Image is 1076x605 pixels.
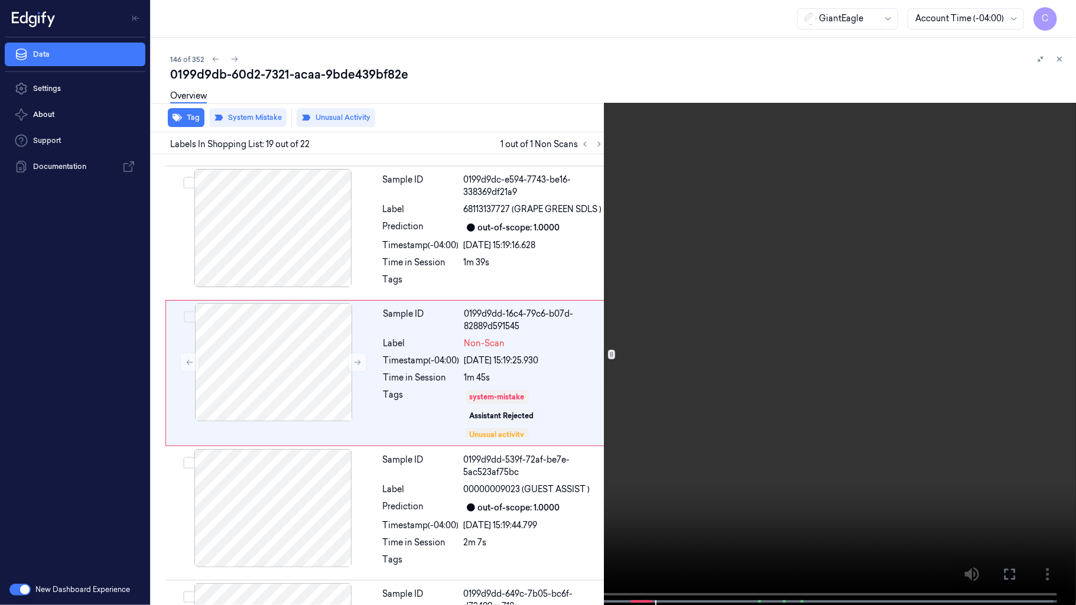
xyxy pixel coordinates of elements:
a: Documentation [5,155,145,178]
button: Select row [183,177,195,188]
div: 0199d9dc-e594-7743-be16-338369df21a9 [464,174,604,199]
div: 0199d9db-60d2-7321-acaa-9bde439bf82e [170,66,1067,83]
div: Time in Session [383,256,459,269]
div: 2m 7s [464,536,604,549]
span: 00000009023 (GUEST ASSIST ) [464,483,590,496]
div: Label [383,203,459,216]
div: [DATE] 15:19:16.628 [464,239,604,252]
div: Unusual activity [470,430,525,440]
div: 1m 45s [464,372,603,384]
div: Time in Session [383,372,460,384]
div: Tags [383,274,459,292]
div: Label [383,483,459,496]
button: Select row [184,311,196,323]
span: Labels In Shopping List: 19 out of 22 [170,138,310,151]
button: Select row [183,457,195,469]
button: Unusual Activity [297,108,375,127]
span: 68113137727 (GRAPE GREEN SDLS ) [464,203,602,216]
button: Select row [183,591,195,603]
div: Tags [383,389,460,438]
div: Sample ID [383,174,459,199]
a: Settings [5,77,145,100]
div: [DATE] 15:19:25.930 [464,354,603,367]
div: 1m 39s [464,256,604,269]
div: Tags [383,554,459,573]
div: Timestamp (-04:00) [383,519,459,532]
div: Prediction [383,220,459,235]
div: 0199d9dd-16c4-79c6-b07d-82889d591545 [464,308,603,333]
a: Support [5,129,145,152]
button: C [1033,7,1057,31]
a: Data [5,43,145,66]
div: out-of-scope: 1.0000 [478,222,560,234]
div: Time in Session [383,536,459,549]
button: System Mistake [209,108,287,127]
div: 0199d9dd-539f-72af-be7e-5ac523af75bc [464,454,604,479]
div: out-of-scope: 1.0000 [478,502,560,514]
div: Timestamp (-04:00) [383,239,459,252]
span: 1 out of 1 Non Scans [500,137,606,151]
button: About [5,103,145,126]
div: Sample ID [383,308,460,333]
div: Timestamp (-04:00) [383,354,460,367]
span: 146 of 352 [170,54,204,64]
button: Tag [168,108,204,127]
button: Toggle Navigation [126,9,145,28]
div: [DATE] 15:19:44.799 [464,519,604,532]
div: system-mistake [470,392,525,402]
span: Non-Scan [464,337,505,350]
div: Prediction [383,500,459,515]
div: Label [383,337,460,350]
div: Sample ID [383,454,459,479]
a: Overview [170,90,207,103]
div: Assistant Rejected [470,411,534,421]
